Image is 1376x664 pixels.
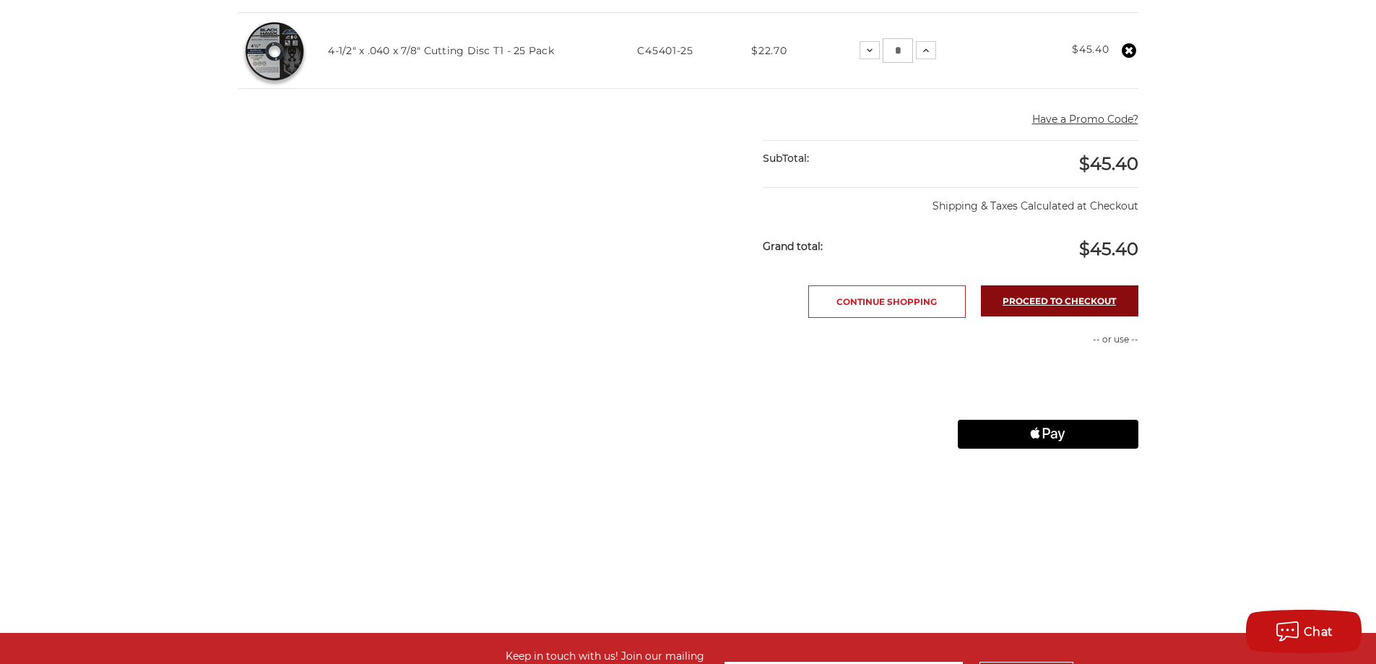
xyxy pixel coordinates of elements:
[883,38,913,63] input: 4-1/2" x .040 x 7/8" Cutting Disc T1 - 25 Pack Quantity:
[1079,153,1138,174] span: $45.40
[808,285,966,318] a: Continue Shopping
[1079,238,1138,259] span: $45.40
[763,187,1138,214] p: Shipping & Taxes Calculated at Checkout
[763,141,951,176] div: SubTotal:
[1304,625,1333,639] span: Chat
[751,44,787,57] span: $22.70
[763,240,823,253] strong: Grand total:
[958,384,1138,413] iframe: PayPal-paylater
[958,333,1138,346] p: -- or use --
[238,14,311,87] img: 4-1/2" super thin cut off wheel for fast metal cutting and minimal kerf
[637,44,693,57] span: C45401-25
[1246,610,1362,653] button: Chat
[328,44,554,57] a: 4-1/2" x .040 x 7/8" Cutting Disc T1 - 25 Pack
[1072,43,1109,56] strong: $45.40
[1032,112,1138,127] button: Have a Promo Code?
[981,285,1138,316] a: Proceed to checkout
